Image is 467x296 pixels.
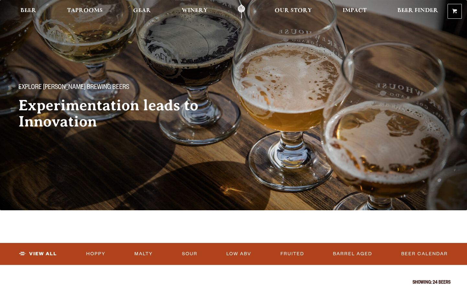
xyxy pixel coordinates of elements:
a: Winery [177,4,212,19]
a: View All [17,247,60,261]
span: Impact [343,8,367,13]
a: Barrel Aged [330,247,375,261]
h2: Experimentation leads to Innovation [18,97,221,130]
a: Odell Home [229,4,254,19]
span: Taprooms [67,8,103,13]
a: Hoppy [84,247,108,261]
span: Explore [PERSON_NAME] Brewing Beers [18,84,129,92]
a: Impact [338,4,371,19]
p: Showing: 24 Beers [17,280,450,286]
a: Malty [132,247,155,261]
span: Beer Finder [397,8,438,13]
a: Taprooms [63,4,107,19]
a: Gear [129,4,155,19]
a: Beer Finder [393,4,442,19]
span: Our Story [275,8,312,13]
span: Beer [20,8,36,13]
a: Sour [179,247,200,261]
span: Gear [133,8,151,13]
a: Fruited [278,247,307,261]
a: Beer [16,4,40,19]
span: Winery [182,8,208,13]
a: Low ABV [224,247,254,261]
a: Our Story [270,4,316,19]
a: Beer Calendar [399,247,450,261]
